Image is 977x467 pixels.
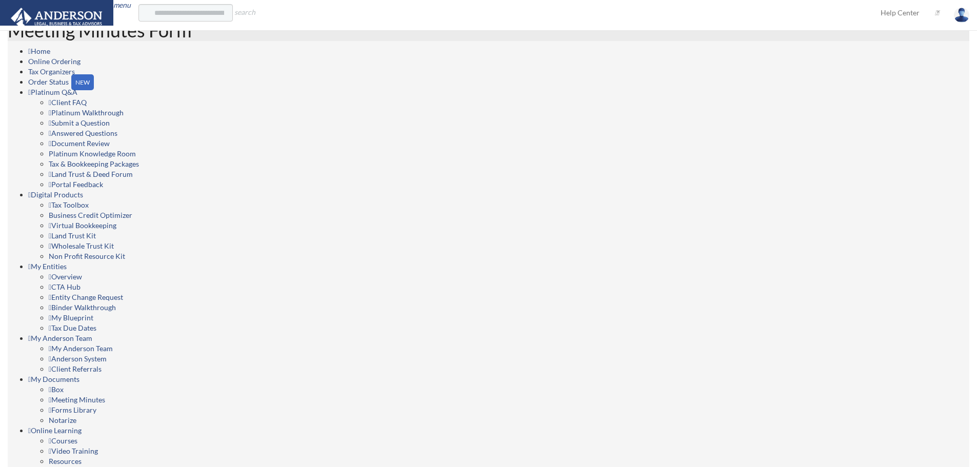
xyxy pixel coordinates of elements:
a: Answered Questions [49,129,117,137]
a: CTA Hub [49,282,81,291]
i: search [234,8,255,16]
a: Online Learning [28,426,82,435]
a: My Entities [28,262,67,271]
a: Overview [49,272,82,281]
a: Platinum Knowledge Room [49,149,136,158]
a: Tax Organizers [28,67,75,76]
a: Land Trust & Deed Forum [49,170,133,178]
a: Entity Change Request [49,293,123,301]
div: NEW [71,74,94,90]
a: Forms Library [49,405,96,414]
a: Binder Walkthrough [49,303,116,312]
a: Box [49,385,64,394]
a: Resources [49,457,82,465]
a: Home [28,47,50,55]
a: Platinum Walkthrough [49,108,124,117]
a: Non Profit Resource Kit [49,251,969,261]
a: menu [113,1,131,9]
a: Notarize [49,416,76,424]
a: Meeting Minutes [49,395,105,404]
a: Document Review [49,139,110,148]
a: My Blueprint [49,313,93,322]
a: Tax Due Dates [49,323,96,332]
a: Video Training [49,446,98,455]
a: My Anderson Team [28,334,92,342]
a: Tax & Bookkeeping Packages [49,159,139,168]
a: Platinum Q&A [28,88,77,96]
a: Business Credit Optimizer [49,210,969,220]
a: Digital Products [28,190,83,199]
a: Submit a Question [49,118,110,127]
a: My Documents [28,375,79,383]
a: Anderson System [49,354,107,363]
a: Courses [49,436,77,445]
a: Online Ordering [28,57,81,66]
a: Client Referrals [49,364,102,373]
a: Tax Toolbox [49,200,969,210]
a: My Anderson Team [49,344,113,353]
a: Land Trust Kit [49,231,969,241]
img: User Pic [954,8,969,23]
a: Portal Feedback [49,180,103,189]
a: Client FAQ [49,98,87,107]
a: Wholesale Trust Kit [49,241,969,251]
img: Anderson Advisors Platinum Portal [8,8,106,29]
a: Virtual Bookkeeping [49,220,969,231]
a: Order StatusNEW [28,77,96,86]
